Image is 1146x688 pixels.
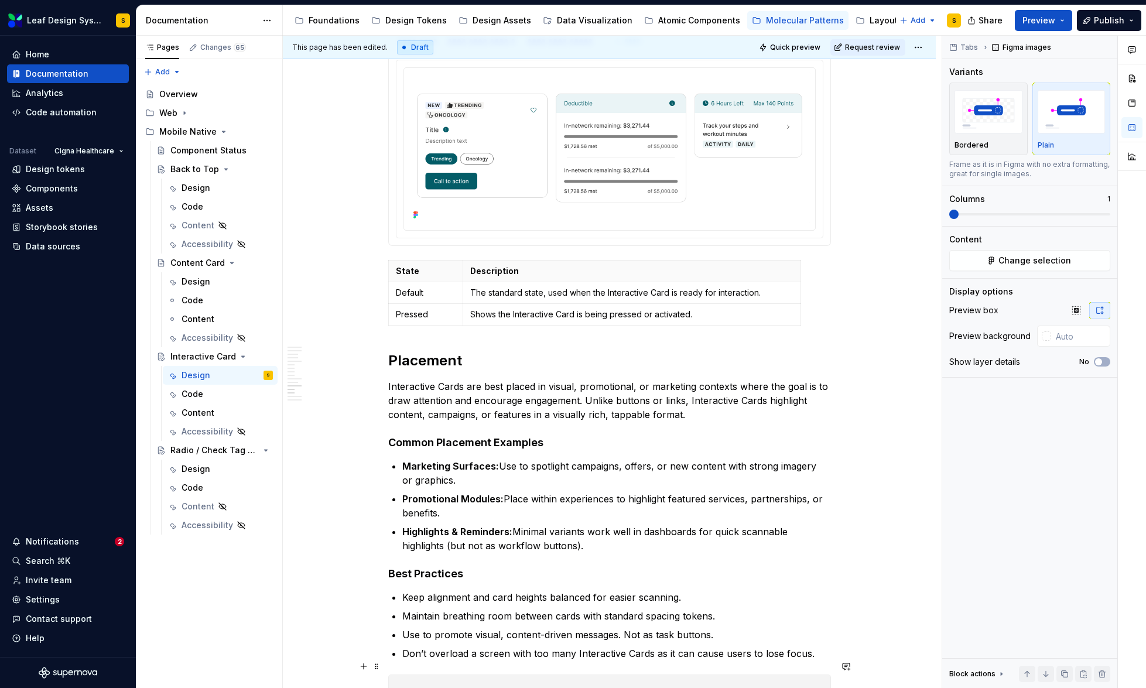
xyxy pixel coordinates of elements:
div: Content Card [170,257,225,269]
label: No [1079,357,1089,367]
div: Invite team [26,574,71,586]
div: Back to Top [170,163,219,175]
div: Notifications [26,536,79,547]
div: Atomic Components [658,15,740,26]
p: State [396,265,456,277]
a: Design Assets [454,11,536,30]
span: Preview [1022,15,1055,26]
span: 2 [115,537,124,546]
a: Data Visualization [538,11,637,30]
button: Request review [830,39,905,56]
a: Content [163,497,278,516]
p: Maintain breathing room between cards with standard spacing tokens. [402,609,831,623]
p: Place within experiences to highlight featured services, partnerships, or benefits. [402,492,831,520]
div: S [266,369,270,381]
strong: Promotional Modules: [402,493,504,505]
a: Design Tokens [367,11,451,30]
a: Design [163,460,278,478]
span: Add [155,67,170,77]
button: Search ⌘K [7,552,129,570]
span: This page has been edited. [292,43,388,52]
div: Code [182,201,203,213]
button: Preview [1015,10,1072,31]
div: Code [182,482,203,494]
div: Molecular Patterns [766,15,844,26]
a: Settings [7,590,129,609]
button: Contact support [7,610,129,628]
a: Interactive Card [152,347,278,366]
a: Data sources [7,237,129,256]
div: Draft [397,40,433,54]
div: Foundations [309,15,360,26]
div: Preview box [949,304,998,316]
a: Foundations [290,11,364,30]
a: Accessibility [163,235,278,254]
div: Interactive Card [170,351,236,362]
button: Change selection [949,250,1110,271]
div: Columns [949,193,985,205]
div: Documentation [26,68,88,80]
p: Keep alignment and card heights balanced for easier scanning. [402,590,831,604]
div: Analytics [26,87,63,99]
button: placeholderPlain [1032,83,1111,155]
span: Add [911,16,925,25]
div: Component Status [170,145,247,156]
button: Share [962,10,1010,31]
div: Design tokens [26,163,85,175]
a: Component Status [152,141,278,160]
div: Content [182,313,214,325]
div: Leaf Design System [27,15,102,26]
a: Accessibility [163,422,278,441]
div: S [121,16,125,25]
a: Analytics [7,84,129,102]
div: Settings [26,594,60,605]
a: DesignS [163,366,278,385]
button: Add [896,12,940,29]
a: Code automation [7,103,129,122]
span: Share [979,15,1003,26]
a: Supernova Logo [39,667,97,679]
div: S [952,16,956,25]
div: Dataset [9,146,36,156]
div: Frame as it is in Figma with no extra formatting, great for single images. [949,160,1110,179]
div: Pages [145,43,179,52]
div: Mobile Native [141,122,278,141]
span: 65 [234,43,246,52]
a: Layout Modules [851,11,940,30]
p: The standard state, used when the Interactive Card is ready for interaction. [470,287,793,299]
a: Content [163,216,278,235]
p: Use to spotlight campaigns, offers, or new content with strong imagery or graphics. [402,459,831,487]
a: Back to Top [152,160,278,179]
button: Cigna Healthcare [49,143,129,159]
a: Documentation [7,64,129,83]
strong: Marketing Surfaces: [402,460,499,472]
div: Page tree [141,85,278,535]
div: Design [182,182,210,194]
div: Overview [159,88,198,100]
div: Design Tokens [385,15,447,26]
div: Design Assets [473,15,531,26]
div: Code [182,295,203,306]
div: Block actions [949,669,996,679]
a: Design [163,272,278,291]
div: Code automation [26,107,97,118]
div: Block actions [949,666,1006,682]
button: Quick preview [755,39,826,56]
button: Notifications2 [7,532,129,551]
button: Leaf Design SystemS [2,8,134,33]
div: Home [26,49,49,60]
a: Invite team [7,571,129,590]
a: Accessibility [163,516,278,535]
strong: Best Practices [388,567,463,580]
a: Accessibility [163,328,278,347]
a: Code [163,291,278,310]
div: Code [182,388,203,400]
div: Content [182,220,214,231]
a: Overview [141,85,278,104]
a: Code [163,478,278,497]
p: Bordered [955,141,988,150]
p: Shows the Interactive Card is being pressed or activated. [470,309,793,320]
div: Storybook stories [26,221,98,233]
div: Search ⌘K [26,555,70,567]
p: Description [470,265,793,277]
